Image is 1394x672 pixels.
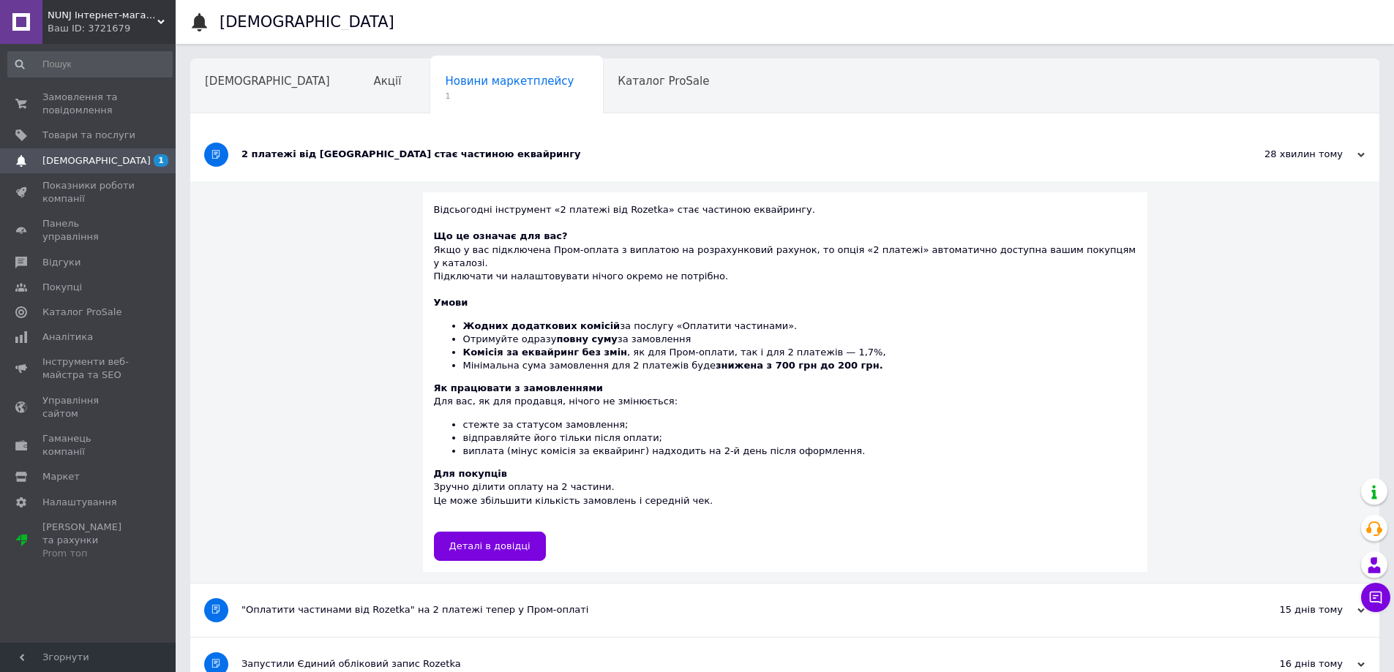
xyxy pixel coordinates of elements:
li: Мінімальна сума замовлення для 2 платежів буде [463,359,1136,372]
li: , як для Пром-оплати, так і для 2 платежів — 1,7%, [463,346,1136,359]
div: 16 днів тому [1218,657,1365,671]
span: Каталог ProSale [618,75,709,88]
b: Умови [434,297,468,308]
b: Для покупців [434,468,507,479]
div: Якщо у вас підключена Пром-оплата з виплатою на розрахунковий рахунок, то опція «2 платежі» автом... [434,230,1136,283]
span: Показники роботи компанії [42,179,135,205]
input: Пошук [7,51,173,78]
span: [PERSON_NAME] та рахунки [42,521,135,561]
div: Запустили Єдиний обліковий запис Rozetka [241,657,1218,671]
span: Новини маркетплейсу [445,75,574,88]
div: "Оплатити частинами від Rozetka" на 2 платежі тепер у Пром-оплаті [241,603,1218,616]
li: Отримуйте одразу за замовлення [463,333,1136,346]
b: Жодних додаткових комісій [463,320,621,331]
b: Що це означає для вас? [434,230,568,241]
span: Панель управління [42,217,135,243]
div: 15 днів тому [1218,603,1365,616]
div: Ваш ID: 3721679 [48,22,176,35]
span: Управління сайтом [42,394,135,420]
span: Інструменти веб-майстра та SEO [42,355,135,382]
span: Маркет [42,470,80,483]
span: 1 [154,154,168,167]
span: Аналітика [42,331,93,344]
li: стежте за статусом замовлення; [463,418,1136,431]
b: Як працювати з замовленнями [434,382,603,393]
span: 1 [445,91,574,102]
span: Товари та послуги [42,129,135,142]
span: Покупці [42,281,82,294]
li: виплата (мінус комісія за еквайринг) надходить на 2-й день після оформлення. [463,445,1136,458]
div: 2 платежі від [GEOGRAPHIC_DATA] стає частиною еквайрингу [241,148,1218,161]
a: Деталі в довідці [434,532,546,561]
span: Гаманець компанії [42,432,135,458]
span: Деталі в довідці [449,540,531,551]
span: NUNJ Інтернет-магазин підшипників та ременів [48,9,157,22]
h1: [DEMOGRAPHIC_DATA] [220,13,394,31]
div: Для вас, як для продавця, нічого не змінюється: [434,382,1136,458]
div: Prom топ [42,547,135,560]
span: Акції [374,75,402,88]
button: Чат з покупцем [1361,583,1390,612]
span: Каталог ProSale [42,306,121,319]
b: знижена з 700 грн до 200 грн. [716,360,883,371]
span: Замовлення та повідомлення [42,91,135,117]
span: Відгуки [42,256,80,269]
div: Відсьогодні інструмент «2 платежі від Rozetka» стає частиною еквайрингу. [434,203,1136,230]
span: Налаштування [42,496,117,509]
li: за послугу «Оплатити частинами». [463,320,1136,333]
span: [DEMOGRAPHIC_DATA] [205,75,330,88]
b: Комісія за еквайринг без змін [463,347,628,358]
li: відправляйте його тільки після оплати; [463,431,1136,445]
span: [DEMOGRAPHIC_DATA] [42,154,151,167]
div: Зручно ділити оплату на 2 частини. Це може збільшити кількість замовлень і середній чек. [434,467,1136,521]
div: 28 хвилин тому [1218,148,1365,161]
b: повну суму [556,333,617,344]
